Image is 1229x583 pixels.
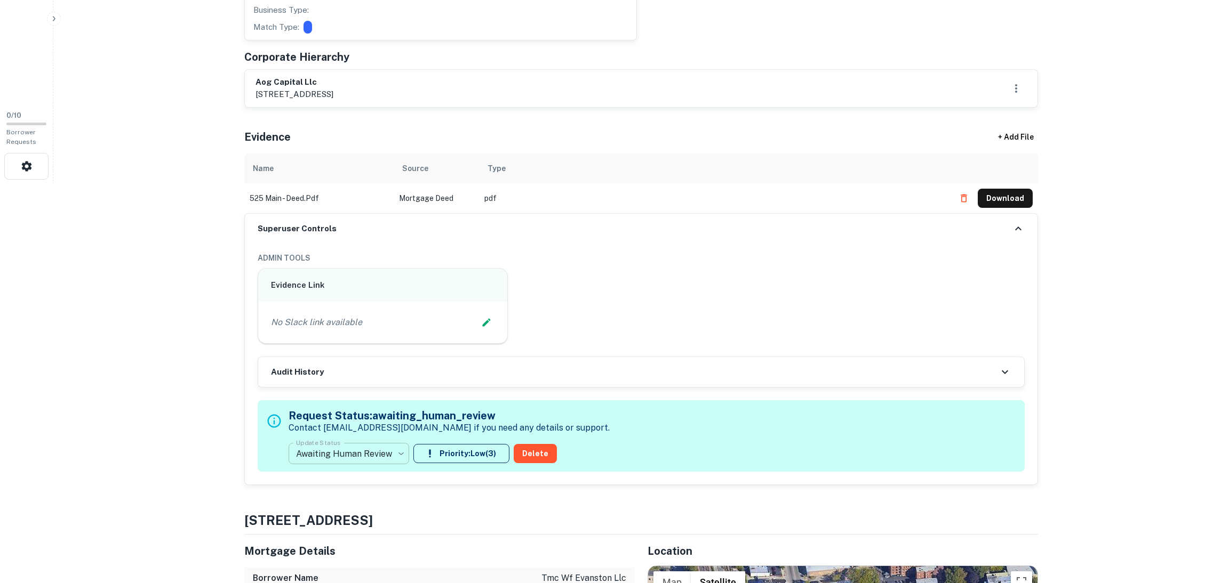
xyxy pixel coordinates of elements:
[271,366,324,378] h6: Audit History
[479,183,949,213] td: pdf
[244,543,635,559] h5: Mortgage Details
[253,4,309,17] p: Business Type:
[289,439,409,468] div: Awaiting Human Review
[256,76,333,88] h6: aog capital llc
[488,162,506,175] div: Type
[1176,498,1229,549] iframe: Chat Widget
[478,314,494,330] button: Edit Slack Link
[479,153,949,183] th: Type
[244,183,394,213] td: 525 main - deed.pdf
[394,153,479,183] th: Source
[978,128,1053,147] div: + Add File
[244,153,394,183] th: Name
[271,316,362,329] p: No Slack link available
[978,189,1033,208] button: Download
[258,252,1025,264] h6: ADMIN TOOLS
[402,162,428,175] div: Source
[413,444,509,463] button: Priority:Low(3)
[244,129,291,145] h5: Evidence
[394,183,479,213] td: Mortgage Deed
[244,511,1038,530] h4: [STREET_ADDRESS]
[296,438,340,447] label: Update Status
[289,408,610,424] h5: Request Status: awaiting_human_review
[514,444,557,463] button: Delete
[954,190,973,207] button: Delete file
[289,422,610,434] p: Contact [EMAIL_ADDRESS][DOMAIN_NAME] if you need any details or support.
[271,279,494,291] h6: Evidence Link
[6,128,36,145] span: Borrower Requests
[253,21,299,34] p: Match Type:
[648,543,1038,559] h5: Location
[253,162,274,175] div: Name
[258,223,337,235] h6: Superuser Controls
[244,49,349,65] h5: Corporate Hierarchy
[256,88,333,101] p: [STREET_ADDRESS]
[244,153,1038,213] div: scrollable content
[6,111,21,119] span: 0 / 10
